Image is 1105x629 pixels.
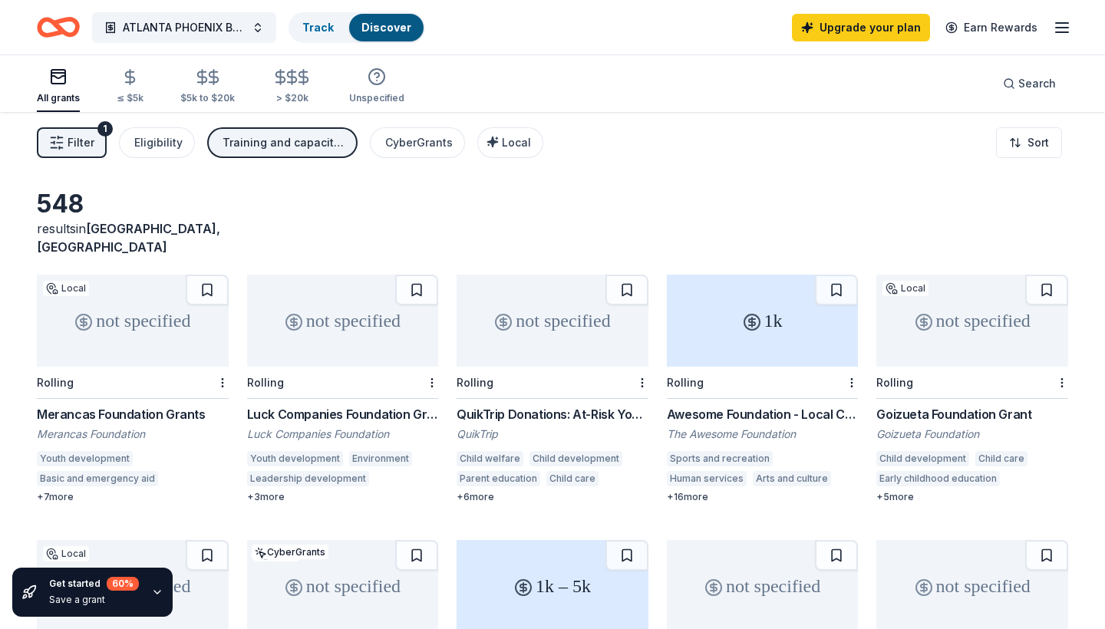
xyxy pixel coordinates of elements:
[123,18,246,37] span: ATLANTA PHOENIX BOXING CLUB
[247,451,343,466] div: Youth development
[457,426,648,442] div: QuikTrip
[247,275,439,503] a: not specifiedRollingLuck Companies Foundation GrantsLuck Companies FoundationYouth developmentEnv...
[882,281,929,296] div: Local
[37,127,107,158] button: Filter1
[37,451,133,466] div: Youth development
[37,189,229,219] div: 548
[370,127,465,158] button: CyberGrants
[247,376,284,389] div: Rolling
[477,127,543,158] button: Local
[247,471,369,486] div: Leadership development
[753,471,831,486] div: Arts and culture
[502,136,531,149] span: Local
[37,221,220,255] span: in
[1018,74,1056,93] span: Search
[272,92,312,104] div: > $20k
[37,471,158,486] div: Basic and emergency aid
[667,275,859,367] div: 1k
[247,405,439,423] div: Luck Companies Foundation Grants
[180,62,235,112] button: $5k to $20k
[667,491,859,503] div: + 16 more
[43,546,89,561] div: Local
[97,121,113,137] div: 1
[529,451,622,466] div: Child development
[247,426,439,442] div: Luck Companies Foundation
[37,491,229,503] div: + 7 more
[289,12,425,43] button: TrackDiscover
[667,275,859,503] a: 1kRollingAwesome Foundation - Local Chapter GrantsThe Awesome FoundationSports and recreationHuma...
[119,127,195,158] button: Eligibility
[385,133,453,152] div: CyberGrants
[247,491,439,503] div: + 3 more
[876,471,1000,486] div: Early childhood education
[876,275,1068,367] div: not specified
[349,92,404,104] div: Unspecified
[349,451,412,466] div: Environment
[876,426,1068,442] div: Goizueta Foundation
[107,577,139,591] div: 60 %
[37,219,229,256] div: results
[361,21,411,34] a: Discover
[349,61,404,112] button: Unspecified
[546,471,599,486] div: Child care
[936,14,1047,41] a: Earn Rewards
[457,405,648,423] div: QuikTrip Donations: At-Risk Youth and Early Childhood Education
[457,451,523,466] div: Child welfare
[457,275,648,367] div: not specified
[180,92,235,104] div: $5k to $20k
[247,275,439,367] div: not specified
[876,451,969,466] div: Child development
[996,127,1062,158] button: Sort
[49,577,139,591] div: Get started
[876,275,1068,503] a: not specifiedLocalRollingGoizueta Foundation GrantGoizueta FoundationChild developmentChild careE...
[37,9,80,45] a: Home
[1027,133,1049,152] span: Sort
[457,471,540,486] div: Parent education
[37,405,229,423] div: Merancas Foundation Grants
[667,376,704,389] div: Rolling
[667,451,773,466] div: Sports and recreation
[457,491,648,503] div: + 6 more
[207,127,358,158] button: Training and capacity building, General operations, Projects & programming, Exhibitions
[37,61,80,112] button: All grants
[68,133,94,152] span: Filter
[876,405,1068,423] div: Goizueta Foundation Grant
[667,426,859,442] div: The Awesome Foundation
[37,426,229,442] div: Merancas Foundation
[134,133,183,152] div: Eligibility
[223,133,345,152] div: Training and capacity building, General operations, Projects & programming, Exhibitions
[37,221,220,255] span: [GEOGRAPHIC_DATA], [GEOGRAPHIC_DATA]
[991,68,1068,99] button: Search
[667,405,859,423] div: Awesome Foundation - Local Chapter Grants
[37,92,80,104] div: All grants
[792,14,930,41] a: Upgrade your plan
[92,12,276,43] button: ATLANTA PHOENIX BOXING CLUB
[457,376,493,389] div: Rolling
[117,62,143,112] button: ≤ $5k
[667,471,747,486] div: Human services
[272,62,312,112] button: > $20k
[457,275,648,503] a: not specifiedRollingQuikTrip Donations: At-Risk Youth and Early Childhood EducationQuikTripChild ...
[302,21,334,34] a: Track
[37,275,229,503] a: not specifiedLocalRollingMerancas Foundation GrantsMerancas FoundationYouth developmentBasic and ...
[49,594,139,606] div: Save a grant
[37,376,74,389] div: Rolling
[876,376,913,389] div: Rolling
[876,491,1068,503] div: + 5 more
[37,275,229,367] div: not specified
[975,451,1027,466] div: Child care
[43,281,89,296] div: Local
[117,92,143,104] div: ≤ $5k
[252,545,328,559] div: CyberGrants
